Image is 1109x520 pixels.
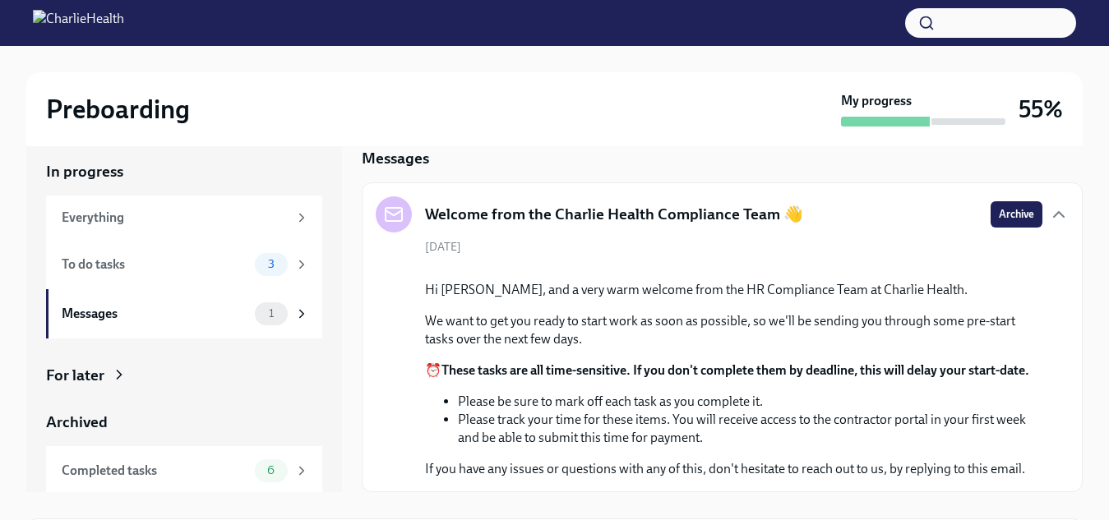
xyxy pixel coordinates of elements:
[46,240,322,289] a: To do tasks3
[62,255,248,274] div: To do tasks
[425,239,461,255] span: [DATE]
[62,209,288,227] div: Everything
[46,196,322,240] a: Everything
[458,411,1042,447] li: Please track your time for these items. You will receive access to the contractor portal in your ...
[841,92,912,110] strong: My progress
[441,362,1029,378] strong: These tasks are all time-sensitive. If you don't complete them by deadline, this will delay your ...
[458,393,1042,411] li: Please be sure to mark off each task as you complete it.
[62,462,248,480] div: Completed tasks
[46,289,322,338] a: Messages1
[46,446,322,495] a: Completed tasks6
[46,365,104,386] div: For later
[425,312,1042,348] p: We want to get you ready to start work as soon as possible, so we'll be sending you through some ...
[46,161,322,182] a: In progress
[1019,94,1063,124] h3: 55%
[46,365,322,386] a: For later
[257,464,284,476] span: 6
[991,201,1042,228] button: Archive
[46,93,190,126] h2: Preboarding
[425,361,1042,380] p: ⏰
[425,460,1042,478] p: If you have any issues or questions with any of this, don't hesitate to reach out to us, by reply...
[362,148,429,169] h5: Messages
[62,305,248,323] div: Messages
[425,281,1042,299] p: Hi [PERSON_NAME], and a very warm welcome from the HR Compliance Team at Charlie Health.
[999,206,1034,223] span: Archive
[259,307,284,320] span: 1
[258,258,284,270] span: 3
[425,204,803,225] h5: Welcome from the Charlie Health Compliance Team 👋
[33,10,124,36] img: CharlieHealth
[46,412,322,433] a: Archived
